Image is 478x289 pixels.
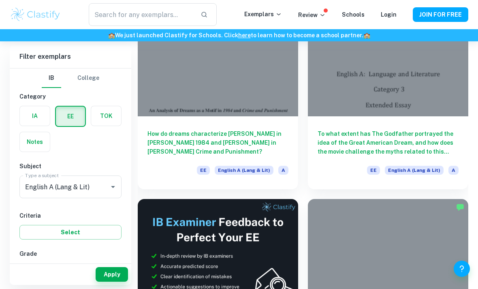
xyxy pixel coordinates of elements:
p: Review [298,11,326,19]
label: Type a subject [25,172,59,179]
button: Select [19,225,122,240]
button: Apply [96,267,128,282]
button: IA [20,106,50,126]
span: English A (Lang & Lit) [385,166,444,175]
span: 🏫 [363,32,370,39]
span: A [278,166,288,175]
h6: Filter exemplars [10,45,131,68]
span: EE [367,166,380,175]
span: 🏫 [108,32,115,39]
span: English A (Lang & Lit) [215,166,273,175]
div: Filter type choice [42,69,99,88]
button: Help and Feedback [454,261,470,277]
button: Open [107,181,119,193]
button: TOK [91,106,121,126]
span: A [448,166,459,175]
h6: Grade [19,249,122,258]
h6: How do dreams characterize [PERSON_NAME] in [PERSON_NAME] 1984 and [PERSON_NAME] in [PERSON_NAME]... [147,129,288,156]
button: EE [56,107,85,126]
h6: Criteria [19,211,122,220]
h6: Subject [19,162,122,171]
button: JOIN FOR FREE [413,7,468,22]
span: EE [197,166,210,175]
img: Clastify logo [10,6,61,23]
a: here [238,32,251,39]
h6: Category [19,92,122,101]
p: Exemplars [244,10,282,19]
h6: To what extent has The Godfather portrayed the idea of the Great American Dream, and how does the... [318,129,459,156]
input: Search for any exemplars... [89,3,194,26]
h6: We just launched Clastify for Schools. Click to learn how to become a school partner. [2,31,476,40]
button: Notes [20,132,50,152]
a: Schools [342,11,365,18]
button: College [77,69,99,88]
a: Login [381,11,397,18]
img: Marked [456,203,464,211]
button: IB [42,69,61,88]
